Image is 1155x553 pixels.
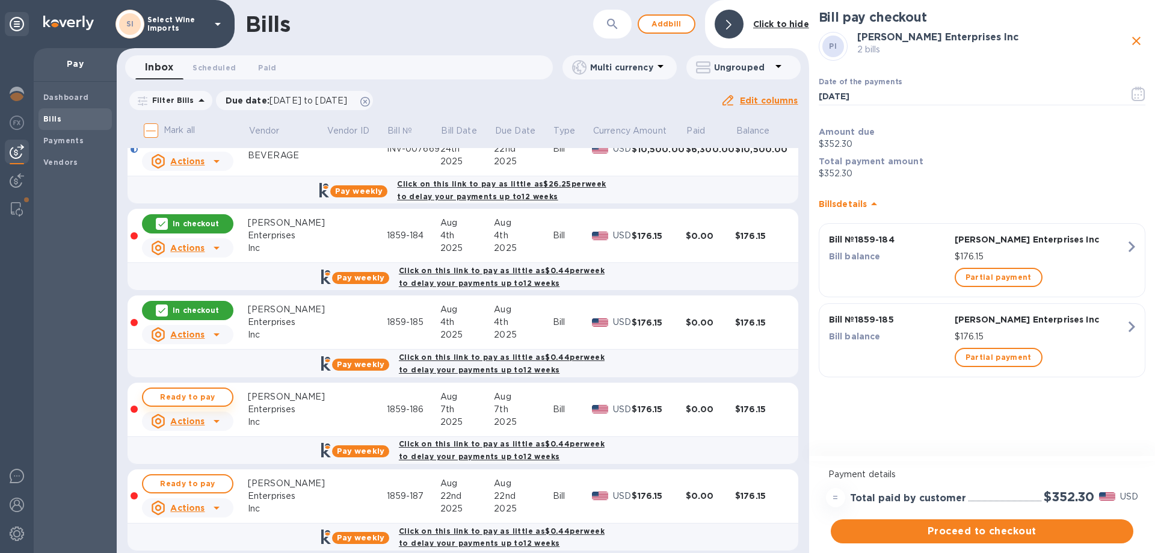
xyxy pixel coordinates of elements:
[494,303,552,316] div: Aug
[593,125,630,137] p: Currency
[955,250,1126,263] p: $176.15
[828,468,1136,481] p: Payment details
[850,493,966,504] h3: Total paid by customer
[819,167,1145,180] p: $352.30
[170,243,205,253] u: Actions
[248,149,326,162] div: BEVERAGE
[735,143,788,155] div: $10,500.00
[736,125,770,137] p: Balance
[494,143,552,155] div: 22nd
[440,242,494,255] div: 2025
[337,446,384,456] b: Pay weekly
[632,403,685,415] div: $176.15
[216,91,374,110] div: Due date:[DATE] to [DATE]
[43,16,94,30] img: Logo
[686,125,721,137] span: Paid
[142,474,233,493] button: Ready to pay
[399,266,605,288] b: Click on this link to pay as little as $0.44 per week to delay your payments up to 12 weeks
[633,125,667,137] p: Amount
[1120,490,1138,503] p: USD
[819,185,1145,223] div: Billsdetails
[714,61,771,73] p: Ungrouped
[819,223,1145,297] button: Bill №1859-184[PERSON_NAME] Enterprises IncBill balance$176.15Partial payment
[494,229,552,242] div: 4th
[248,242,326,255] div: Inc
[494,329,552,341] div: 2025
[440,329,494,341] div: 2025
[494,403,552,416] div: 7th
[147,16,208,32] p: Select Wine Imports
[153,390,223,404] span: Ready to pay
[819,156,923,166] b: Total payment amount
[226,94,354,107] p: Due date :
[966,270,1032,285] span: Partial payment
[638,14,695,34] button: Addbill
[192,61,236,74] span: Scheduled
[648,17,685,31] span: Add bill
[735,403,788,415] div: $176.15
[43,136,84,145] b: Payments
[170,416,205,426] u: Actions
[494,416,552,428] div: 2025
[387,316,440,329] div: 1859-185
[5,12,29,36] div: Unpin categories
[153,477,223,491] span: Ready to pay
[840,524,1124,539] span: Proceed to checkout
[495,125,535,137] p: Due Date
[387,125,428,137] span: Bill №
[147,95,194,105] p: Filter Bills
[592,318,608,327] img: USD
[43,58,107,70] p: Pay
[494,490,552,502] div: 22nd
[553,490,593,502] div: Bill
[955,330,1126,343] p: $176.15
[441,125,476,137] p: Bill Date
[248,391,326,403] div: [PERSON_NAME]
[736,125,786,137] span: Balance
[1099,492,1115,501] img: USD
[337,360,384,369] b: Pay weekly
[819,138,1145,150] p: $352.30
[269,96,347,105] span: [DATE] to [DATE]
[327,125,369,137] p: Vendor ID
[819,199,867,209] b: Bill s details
[43,93,89,102] b: Dashboard
[441,125,492,137] span: Bill Date
[145,59,173,76] span: Inbox
[387,403,440,416] div: 1859-186
[494,155,552,168] div: 2025
[829,250,950,262] p: Bill balance
[494,502,552,515] div: 2025
[735,317,788,329] div: $176.15
[397,179,606,201] b: Click on this link to pay as little as $26.25 per week to delay your payments up to 12 weeks
[440,143,494,155] div: 24th
[495,125,551,137] span: Due Date
[590,61,653,73] p: Multi currency
[494,242,552,255] div: 2025
[440,477,494,490] div: Aug
[170,156,205,166] u: Actions
[440,403,494,416] div: 7th
[245,11,290,37] h1: Bills
[955,268,1043,287] button: Partial payment
[613,403,632,416] p: USD
[831,519,1133,543] button: Proceed to checkout
[248,316,326,329] div: Enterprises
[387,143,440,155] div: INV-007669
[440,416,494,428] div: 2025
[633,125,682,137] span: Amount
[126,19,134,28] b: SI
[955,233,1126,246] p: [PERSON_NAME] Enterprises Inc
[440,502,494,515] div: 2025
[142,388,233,407] button: Ready to pay
[686,317,735,329] div: $0.00
[1127,32,1145,50] button: close
[632,230,685,242] div: $176.15
[829,42,837,51] b: PI
[43,158,78,167] b: Vendors
[592,232,608,240] img: USD
[170,503,205,513] u: Actions
[248,490,326,502] div: Enterprises
[387,125,412,137] p: Bill №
